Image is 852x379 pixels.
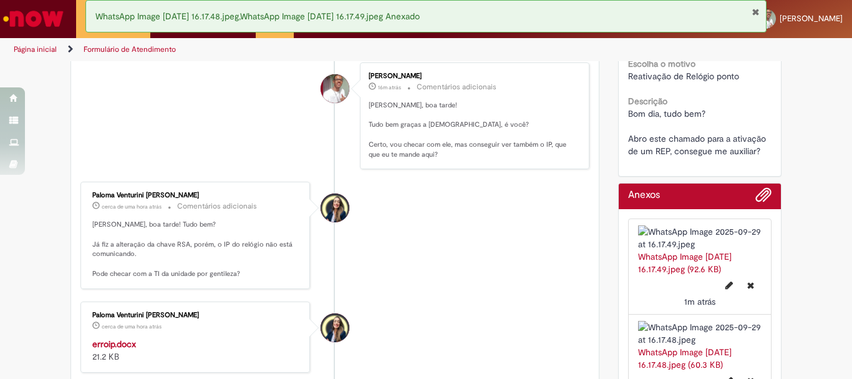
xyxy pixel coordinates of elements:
[92,338,300,363] div: 21.2 KB
[1,6,65,31] img: ServiceNow
[628,96,667,107] b: Descrição
[780,13,843,24] span: [PERSON_NAME]
[102,203,162,210] time: 29/09/2025 15:13:11
[321,74,349,103] div: Leonardo Jesus Costa Oliveira
[14,44,57,54] a: Página inicial
[95,11,420,22] span: WhatsApp Image [DATE] 16.17.48.jpeg,WhatsApp Image [DATE] 16.17.49.jpeg Anexado
[638,347,732,370] a: WhatsApp Image [DATE] 16.17.48.jpeg (60.3 KB)
[752,7,760,17] button: Fechar Notificação
[684,296,715,307] time: 29/09/2025 16:30:16
[417,82,496,92] small: Comentários adicionais
[628,108,768,157] span: Bom dia, tudo bem? Abro este chamado para a ativação de um REP, consegue me auxiliar?
[92,312,300,319] div: Paloma Venturini [PERSON_NAME]
[92,338,136,350] a: erroip.docx
[92,192,300,199] div: Paloma Venturini [PERSON_NAME]
[321,313,349,342] div: Paloma Venturini Marques Fiorezi
[638,321,762,346] img: WhatsApp Image 2025-09-29 at 16.17.48.jpeg
[718,275,740,295] button: Editar nome de arquivo WhatsApp Image 2025-09-29 at 16.17.49.jpeg
[684,296,715,307] span: 1m atrás
[378,84,401,91] span: 16m atrás
[92,220,300,278] p: [PERSON_NAME], boa tarde! Tudo bem? Já fiz a alteração da chave RSA, porém, o IP do relógio não e...
[369,101,576,159] p: [PERSON_NAME], boa tarde! Tudo bem graças a [DEMOGRAPHIC_DATA], é você? Certo, vou checar com ele...
[9,38,559,61] ul: Trilhas de página
[628,58,695,69] b: Escolha o motivo
[638,251,732,275] a: WhatsApp Image [DATE] 16.17.49.jpeg (92.6 KB)
[740,275,762,295] button: Excluir WhatsApp Image 2025-09-29 at 16.17.49.jpeg
[321,194,349,222] div: Paloma Venturini Marques Fiorezi
[102,203,162,210] span: cerca de uma hora atrás
[369,72,576,80] div: [PERSON_NAME]
[102,323,162,330] span: cerca de uma hora atrás
[84,44,176,54] a: Formulário de Atendimento
[628,71,739,82] span: Reativação de Relógio ponto
[177,201,257,212] small: Comentários adicionais
[755,187,772,209] button: Adicionar anexos
[638,225,762,250] img: WhatsApp Image 2025-09-29 at 16.17.49.jpeg
[628,190,660,201] h2: Anexos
